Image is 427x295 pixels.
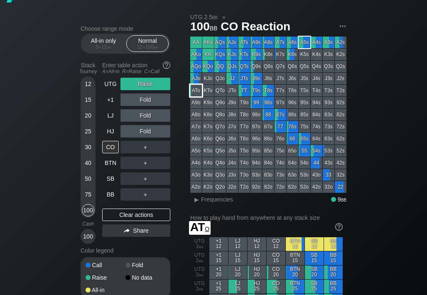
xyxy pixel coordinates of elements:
[199,258,204,263] span: bb
[125,275,165,280] div: No data
[190,251,209,265] div: UTG 2
[263,109,274,120] div: 88
[199,286,204,292] span: bb
[120,141,170,153] div: ＋
[311,169,322,181] div: 43o
[299,61,310,72] div: Q5s
[82,141,94,153] div: 30
[82,78,94,90] div: 12
[81,244,170,257] div: Color legend
[299,37,310,48] div: A5s
[250,181,262,193] div: 92o
[120,93,170,106] div: Fold
[205,224,209,233] span: o
[275,109,286,120] div: 87s
[335,97,346,108] div: 92s
[238,181,250,193] div: T2o
[287,109,298,120] div: 86s
[263,181,274,193] div: 82o
[335,121,346,133] div: 72s
[199,272,204,278] span: bb
[238,61,250,72] div: QTs
[323,37,334,48] div: A3s
[84,36,123,52] div: All-in only
[209,265,228,279] div: +1 20
[324,265,343,279] div: BB 20
[250,97,262,108] div: 99
[238,49,250,60] div: KTs
[248,280,266,293] div: HJ 25
[287,181,298,193] div: 62o
[82,125,94,138] div: 25
[202,145,214,157] div: K5o
[275,169,286,181] div: 73o
[102,172,119,185] div: SB
[287,49,298,60] div: K6s
[275,37,286,48] div: A7s
[250,133,262,145] div: 96o
[238,145,250,157] div: T5o
[202,85,214,96] div: KTo
[335,73,346,84] div: J2s
[263,73,274,84] div: J8s
[323,133,334,145] div: 63s
[120,125,170,138] div: Fold
[190,265,209,279] div: UTG 2
[263,37,274,48] div: A8s
[287,73,298,84] div: J6s
[323,181,334,193] div: 32o
[107,44,111,50] span: bb
[238,73,250,84] div: JTs
[214,49,226,60] div: KQs
[190,37,202,48] div: AA
[77,69,99,74] div: Tourney
[77,221,99,227] div: Cash
[86,275,125,280] div: Raise
[335,133,346,145] div: 62s
[311,61,322,72] div: Q4s
[199,243,204,249] span: bb
[311,157,322,169] div: 44
[124,229,130,233] img: share.864f2f62.svg
[311,37,322,48] div: A4s
[248,265,266,279] div: HJ 20
[335,169,346,181] div: 32s
[77,59,99,78] div: Stack
[335,37,346,48] div: A2s
[189,13,219,21] span: UTG 2.5
[214,133,226,145] div: Q6o
[214,181,226,193] div: Q2o
[287,37,298,48] div: A6s
[190,121,202,133] div: A7o
[335,61,346,72] div: Q2s
[335,145,346,157] div: 52s
[214,73,226,84] div: QJo
[154,44,158,50] span: bb
[323,145,334,157] div: 53s
[190,237,209,251] div: UTG 2
[190,109,202,120] div: A8o
[238,85,250,96] div: TT
[263,49,274,60] div: K8s
[120,78,170,90] div: Raise
[299,157,310,169] div: 54o
[202,61,214,72] div: KQo
[190,73,202,84] div: AJo
[275,133,286,145] div: 76o
[226,145,238,157] div: J5o
[250,109,262,120] div: 98o
[190,61,202,72] div: AQo
[190,49,202,60] div: AKo
[263,85,274,96] div: T8s
[226,181,238,193] div: J2o
[214,157,226,169] div: Q4o
[226,109,238,120] div: J8o
[275,145,286,157] div: 75o
[86,262,125,268] div: Call
[120,188,170,201] div: ＋
[250,61,262,72] div: Q9s
[189,20,218,34] span: 100
[214,37,226,48] div: AQs
[323,109,334,120] div: 83s
[305,280,324,293] div: SB 25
